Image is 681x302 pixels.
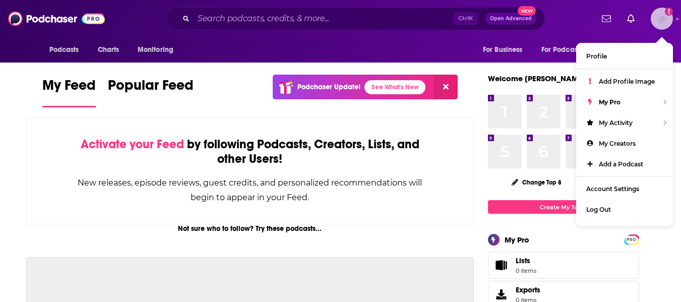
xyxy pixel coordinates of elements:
img: User Profile [651,8,673,30]
button: open menu [476,40,535,59]
span: My Creators [599,140,636,147]
button: open menu [602,40,639,59]
button: Change Top 8 [506,176,568,189]
a: Lists [488,252,639,279]
a: Add a Podcast [576,154,673,174]
span: Ctrl K [454,12,477,25]
div: Not sure who to follow? Try these podcasts... [26,224,474,233]
input: Search podcasts, credits, & more... [194,11,454,27]
span: Lists [491,258,512,272]
a: Welcome [PERSON_NAME]! [488,74,588,83]
span: Log Out [586,206,611,213]
button: open menu [131,40,187,59]
span: Charts [98,43,119,57]
svg: Add a profile image [665,8,673,16]
span: Exports [491,287,512,301]
span: New [518,6,536,16]
a: See What's New [364,80,425,94]
a: Show notifications dropdown [598,10,615,27]
span: My Feed [42,77,96,100]
a: Add Profile Image [576,71,673,92]
span: Monitoring [138,43,173,57]
span: Account Settings [586,185,639,193]
a: Account Settings [576,178,673,199]
a: Popular Feed [108,77,194,107]
a: Show notifications dropdown [623,10,639,27]
button: open menu [535,40,604,59]
span: Logged in as alisoncerri [651,8,673,30]
span: PRO [626,236,638,244]
span: For Business [483,43,523,57]
a: Create My Top 8 [488,200,639,214]
span: Podcasts [49,43,79,57]
a: Profile [576,46,673,67]
div: My Pro [505,235,529,245]
span: Add Profile Image [599,78,655,85]
span: Lists [516,256,530,265]
span: Open Advanced [490,16,532,21]
div: Search podcasts, credits, & more... [166,7,545,30]
p: Podchaser Update! [297,83,360,91]
span: Profile [586,52,607,60]
a: My Feed [42,77,96,107]
span: Popular Feed [108,77,194,100]
button: open menu [42,40,92,59]
a: Charts [91,40,126,59]
span: Add a Podcast [599,160,643,168]
div: by following Podcasts, Creators, Lists, and other Users! [77,137,423,166]
span: My Pro [599,98,621,106]
a: PRO [626,235,638,243]
span: Activate your Feed [81,137,184,152]
ul: Show profile menu [576,43,673,226]
span: Exports [516,285,540,294]
span: 0 items [516,267,536,274]
span: My Activity [599,119,633,127]
img: Podchaser - Follow, Share and Rate Podcasts [8,9,105,28]
div: New releases, episode reviews, guest credits, and personalized recommendations will begin to appe... [77,175,423,205]
span: Lists [516,256,536,265]
button: Open AdvancedNew [485,13,536,25]
a: My Creators [576,133,673,154]
span: For Podcasters [541,43,590,57]
button: Show profile menu [651,8,673,30]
